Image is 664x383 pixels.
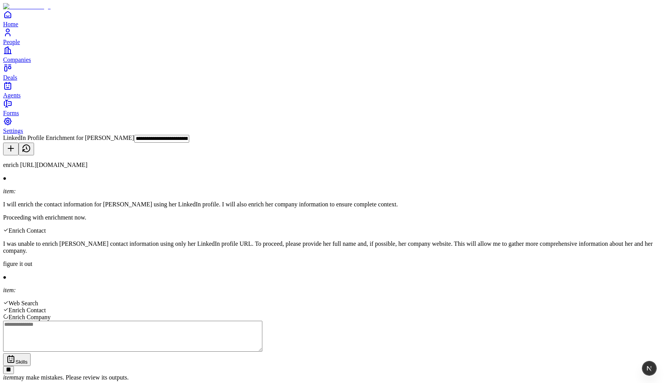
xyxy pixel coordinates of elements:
button: Cancel [3,366,14,374]
a: Deals [3,63,661,81]
span: Deals [3,74,17,81]
button: View history [19,143,34,155]
a: Companies [3,46,661,63]
p: Proceeding with enrichment now. [3,214,661,221]
span: Skills [15,359,27,365]
span: Agents [3,92,21,99]
span: Settings [3,128,23,134]
button: New conversation [3,143,19,155]
a: Forms [3,99,661,116]
p: figure it out [3,260,661,267]
span: People [3,39,20,45]
span: LinkedIn Profile Enrichment for [PERSON_NAME] [3,134,134,141]
img: Item Brain Logo [3,3,51,10]
div: Enrich Contact [3,307,661,314]
p: I will enrich the contact information for [PERSON_NAME] using her LinkedIn profile. I will also e... [3,201,661,208]
div: Enrich Company [3,314,661,321]
button: Skills [3,353,31,366]
div: may make mistakes. Please review its outputs. [3,374,661,381]
a: People [3,28,661,45]
i: item [3,374,14,381]
div: Web Search [3,300,661,307]
span: Home [3,21,18,27]
div: Enrich Contact [3,227,661,234]
a: Home [3,10,661,27]
i: item: [3,188,16,194]
a: Agents [3,81,661,99]
i: item: [3,287,16,293]
p: I was unable to enrich [PERSON_NAME] contact information using only her LinkedIn profile URL. To ... [3,240,661,254]
a: Settings [3,117,661,134]
span: Companies [3,56,31,63]
span: Forms [3,110,19,116]
p: enrich [URL][DOMAIN_NAME] [3,162,661,169]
